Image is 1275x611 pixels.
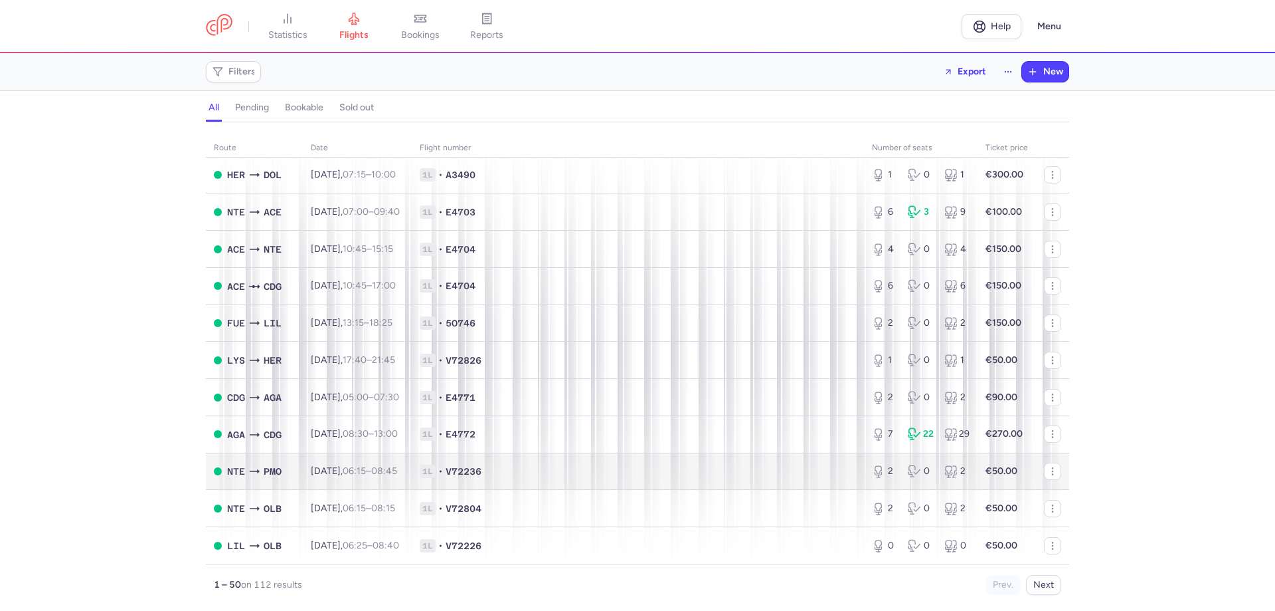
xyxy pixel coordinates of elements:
[872,316,897,330] div: 2
[438,465,443,478] span: •
[311,317,392,328] span: [DATE],
[944,539,970,552] div: 0
[241,579,302,590] span: on 112 results
[343,206,400,217] span: –
[438,428,443,441] span: •
[446,279,475,293] span: E4704
[343,503,395,514] span: –
[944,391,970,404] div: 2
[872,243,897,256] div: 4
[944,168,970,182] div: 1
[985,428,1023,439] strong: €270.00
[374,206,400,217] time: 09:40
[374,428,398,439] time: 13:00
[227,279,245,294] span: ACE
[985,280,1021,291] strong: €150.00
[446,465,481,478] span: V72236
[944,465,970,478] div: 2
[454,12,520,41] a: reports
[227,316,245,330] span: FUE
[373,540,399,551] time: 08:40
[343,169,366,180] time: 07:15
[264,205,282,219] span: ACE
[343,280,396,291] span: –
[343,392,369,403] time: 05:00
[872,539,897,552] div: 0
[227,242,245,257] span: ACE
[372,243,393,255] time: 15:15
[343,465,366,477] time: 06:15
[1043,66,1063,77] span: New
[908,168,933,182] div: 0
[264,428,282,442] span: CDG
[264,279,282,294] span: CDG
[401,29,440,41] span: bookings
[944,502,970,515] div: 2
[985,169,1023,180] strong: €300.00
[991,21,1011,31] span: Help
[343,428,369,439] time: 08:30
[908,354,933,367] div: 0
[303,138,412,158] th: date
[311,428,398,439] span: [DATE],
[438,502,443,515] span: •
[985,503,1017,514] strong: €50.00
[977,138,1036,158] th: Ticket price
[343,354,367,366] time: 17:40
[371,169,396,180] time: 10:00
[438,316,443,330] span: •
[227,390,245,405] span: CDG
[264,390,282,405] span: AGA
[420,354,436,367] span: 1L
[446,205,475,219] span: E4703
[254,12,321,41] a: statistics
[285,102,323,114] h4: bookable
[420,279,436,293] span: 1L
[214,579,241,590] strong: 1 – 50
[311,392,399,403] span: [DATE],
[446,354,481,367] span: V72826
[420,465,436,478] span: 1L
[343,280,367,291] time: 10:45
[446,316,475,330] span: 5O746
[958,66,986,76] span: Export
[908,391,933,404] div: 0
[420,539,436,552] span: 1L
[343,540,367,551] time: 06:25
[935,61,995,82] button: Export
[343,206,369,217] time: 07:00
[985,206,1022,217] strong: €100.00
[985,540,1017,551] strong: €50.00
[264,501,282,516] span: OLB
[985,354,1017,366] strong: €50.00
[420,205,436,219] span: 1L
[420,391,436,404] span: 1L
[311,540,399,551] span: [DATE],
[1029,14,1069,39] button: Menu
[438,539,443,552] span: •
[311,503,395,514] span: [DATE],
[438,354,443,367] span: •
[944,279,970,293] div: 6
[371,503,395,514] time: 08:15
[235,102,269,114] h4: pending
[343,317,364,328] time: 13:15
[343,317,392,328] span: –
[944,316,970,330] div: 2
[227,168,245,182] span: HER
[985,392,1017,403] strong: €90.00
[343,465,397,477] span: –
[908,205,933,219] div: 3
[872,391,897,404] div: 2
[420,243,436,256] span: 1L
[908,502,933,515] div: 0
[207,62,260,82] button: Filters
[311,243,393,255] span: [DATE],
[985,575,1021,595] button: Prev.
[872,279,897,293] div: 6
[446,539,481,552] span: V72226
[438,391,443,404] span: •
[343,243,393,255] span: –
[944,428,970,441] div: 29
[908,539,933,552] div: 0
